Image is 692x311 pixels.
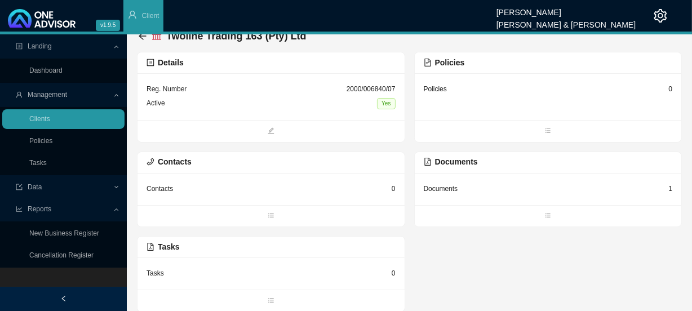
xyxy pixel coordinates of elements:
[28,205,51,213] span: Reports
[29,115,50,123] a: Clients
[128,10,137,19] span: user
[16,91,23,98] span: user
[147,157,192,166] span: Contacts
[415,126,682,137] span: bars
[28,91,67,99] span: Management
[142,12,159,20] span: Client
[496,15,636,28] div: [PERSON_NAME] & [PERSON_NAME]
[377,98,395,109] span: Yes
[424,158,432,166] span: file-pdf
[654,9,667,23] span: setting
[147,242,180,251] span: Tasks
[8,9,76,28] img: 2df55531c6924b55f21c4cf5d4484680-logo-light.svg
[29,229,99,237] a: New Business Register
[138,32,147,41] div: back
[137,296,405,307] span: bars
[424,83,447,95] div: Policies
[147,183,173,194] div: Contacts
[424,58,465,67] span: Policies
[424,157,478,166] span: Documents
[137,126,405,137] span: edit
[96,20,120,31] span: v1.9.5
[137,211,405,222] span: bars
[424,59,432,66] span: file-text
[668,83,672,95] div: 0
[16,184,23,190] span: import
[28,183,42,191] span: Data
[496,3,636,15] div: [PERSON_NAME]
[29,137,52,145] a: Policies
[347,83,396,95] div: 2000/006840/07
[392,268,396,279] div: 0
[668,183,672,194] div: 1
[147,59,154,66] span: profile
[147,83,187,95] div: Reg. Number
[166,30,307,42] span: Twoline Trading 163 (Pty) Ltd
[392,183,396,194] div: 0
[152,30,162,41] span: bank
[415,211,682,222] span: bars
[147,158,154,166] span: phone
[147,97,165,109] div: Active
[16,206,23,212] span: line-chart
[28,42,52,50] span: Landing
[138,32,147,41] span: arrow-left
[147,268,164,279] div: Tasks
[29,159,47,167] a: Tasks
[29,66,63,74] a: Dashboard
[147,58,184,67] span: Details
[147,243,154,251] span: file-pdf
[29,251,94,259] a: Cancellation Register
[60,295,67,302] span: left
[16,43,23,50] span: profile
[424,183,458,194] div: Documents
